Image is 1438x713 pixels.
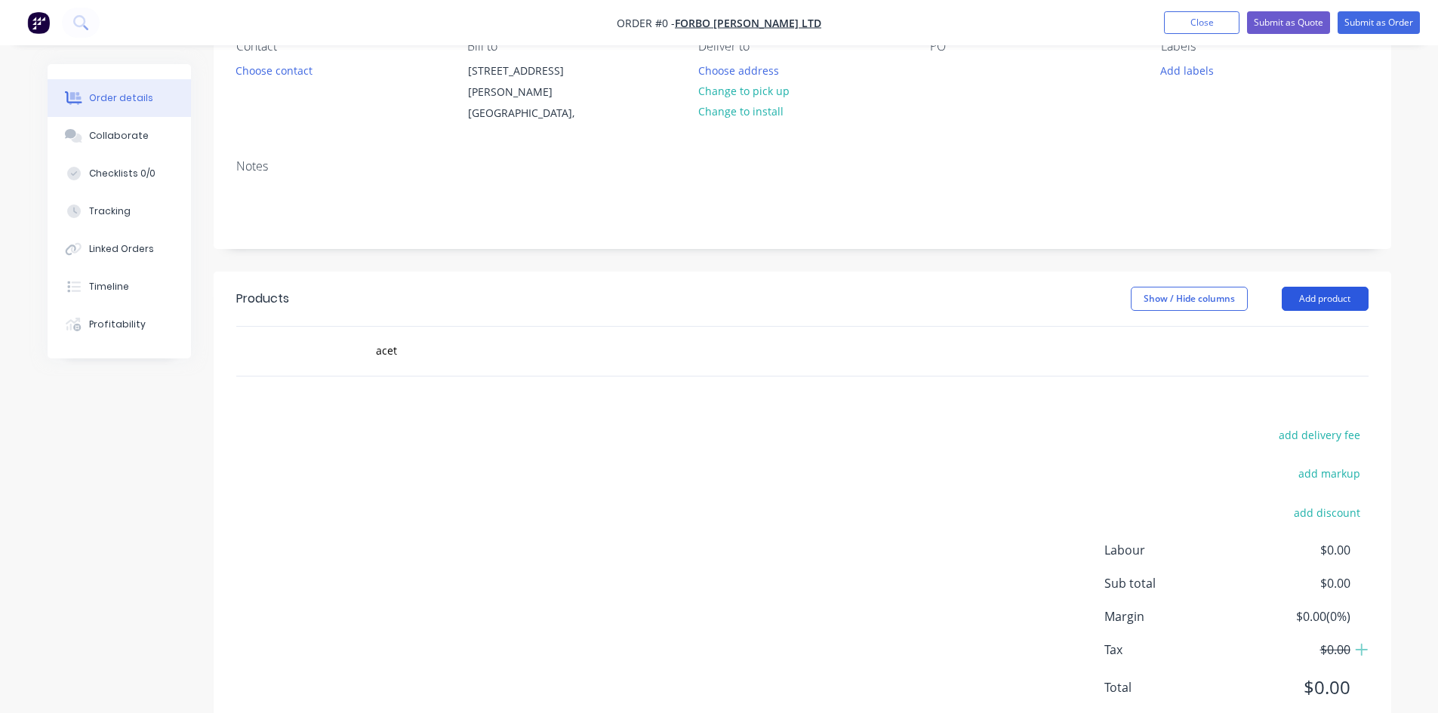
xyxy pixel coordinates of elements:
[1104,541,1239,559] span: Labour
[1282,287,1369,311] button: Add product
[1104,641,1239,659] span: Tax
[468,103,593,124] div: [GEOGRAPHIC_DATA],
[236,290,289,308] div: Products
[89,91,153,105] div: Order details
[1161,39,1368,54] div: Labels
[48,117,191,155] button: Collaborate
[1238,607,1350,625] span: $0.00 ( 0 %)
[1238,674,1350,701] span: $0.00
[1286,502,1369,522] button: add discount
[236,39,443,54] div: Contact
[930,39,1137,54] div: PO
[617,16,675,30] span: Order #0 -
[690,81,797,101] button: Change to pick up
[48,268,191,306] button: Timeline
[236,159,1369,174] div: Notes
[89,204,131,218] div: Tracking
[1104,607,1239,625] span: Margin
[48,155,191,192] button: Checklists 0/0
[455,60,606,124] div: [STREET_ADDRESS][PERSON_NAME][GEOGRAPHIC_DATA],
[690,60,787,80] button: Choose address
[89,167,156,180] div: Checklists 0/0
[1338,11,1420,34] button: Submit as Order
[89,280,129,293] div: Timeline
[1247,11,1330,34] button: Submit as Quote
[48,192,191,230] button: Tracking
[1291,463,1369,484] button: add markup
[1238,574,1350,592] span: $0.00
[468,60,593,103] div: [STREET_ADDRESS][PERSON_NAME]
[89,129,149,143] div: Collaborate
[48,79,191,117] button: Order details
[27,11,50,34] img: Factory
[690,101,791,121] button: Change to install
[698,39,905,54] div: Deliver to
[1104,678,1239,696] span: Total
[89,318,146,331] div: Profitability
[1271,425,1369,445] button: add delivery fee
[48,230,191,268] button: Linked Orders
[227,60,320,80] button: Choose contact
[1238,541,1350,559] span: $0.00
[675,16,821,30] a: Forbo [PERSON_NAME] Ltd
[1238,641,1350,659] span: $0.00
[89,242,154,256] div: Linked Orders
[375,336,677,366] input: Start typing to add a product...
[1131,287,1248,311] button: Show / Hide columns
[1153,60,1222,80] button: Add labels
[1164,11,1239,34] button: Close
[467,39,674,54] div: Bill to
[1104,574,1239,592] span: Sub total
[48,306,191,343] button: Profitability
